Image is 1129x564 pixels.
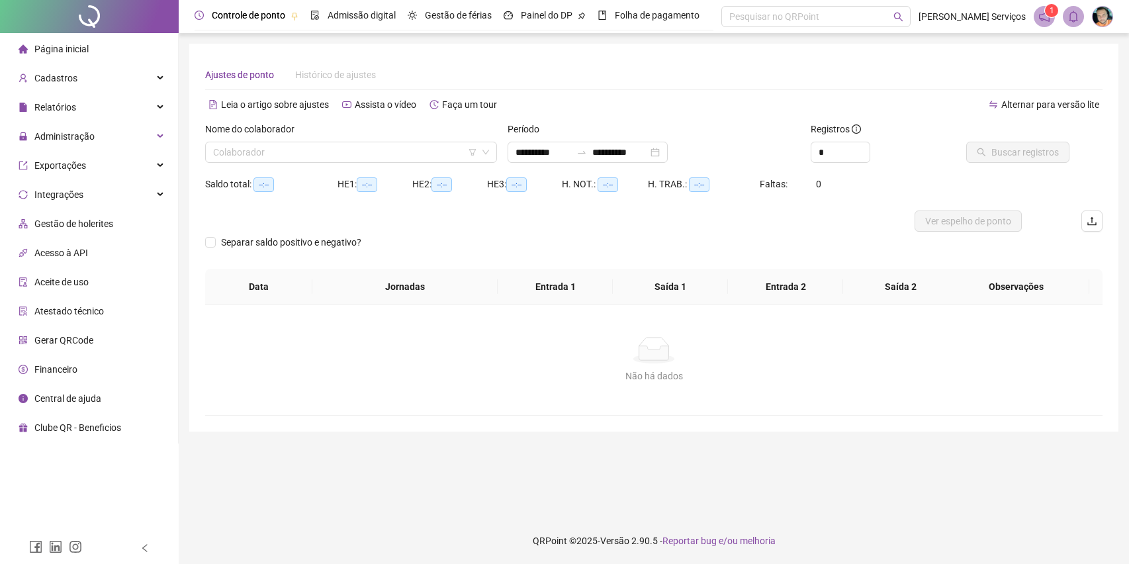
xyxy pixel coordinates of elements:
[521,10,572,21] span: Painel do DP
[34,306,104,316] span: Atestado técnico
[205,70,274,80] span: Ajustes de ponto
[600,536,629,546] span: Versão
[1050,6,1054,15] span: 1
[34,248,88,258] span: Acesso à API
[598,11,607,20] span: book
[212,10,285,21] span: Controle de ponto
[19,161,28,170] span: export
[312,269,498,305] th: Jornadas
[728,269,843,305] th: Entrada 2
[34,422,121,433] span: Clube QR - Beneficios
[412,177,487,192] div: HE 2:
[1038,11,1050,23] span: notification
[34,335,93,346] span: Gerar QRCode
[29,540,42,553] span: facebook
[615,10,700,21] span: Folha de pagamento
[508,122,548,136] label: Período
[843,269,958,305] th: Saída 2
[576,147,587,158] span: swap-right
[34,73,77,83] span: Cadastros
[408,11,417,20] span: sun
[34,44,89,54] span: Página inicial
[816,179,821,189] span: 0
[205,177,338,192] div: Saldo total:
[195,11,204,20] span: clock-circle
[578,12,586,20] span: pushpin
[662,536,776,546] span: Reportar bug e/ou melhoria
[469,148,476,156] span: filter
[216,235,367,250] span: Separar saldo positivo e negativo?
[357,177,377,192] span: --:--
[295,70,376,80] span: Histórico de ajustes
[562,177,648,192] div: H. NOT.:
[429,100,439,109] span: history
[19,423,28,432] span: gift
[1067,11,1079,23] span: bell
[811,122,861,136] span: Registros
[19,190,28,199] span: sync
[19,277,28,287] span: audit
[338,177,412,192] div: HE 1:
[34,189,83,200] span: Integrações
[291,12,298,20] span: pushpin
[19,336,28,345] span: qrcode
[954,279,1079,294] span: Observações
[19,73,28,83] span: user-add
[1045,4,1058,17] sup: 1
[205,269,312,305] th: Data
[943,269,1089,305] th: Observações
[140,543,150,553] span: left
[34,160,86,171] span: Exportações
[208,100,218,109] span: file-text
[760,179,790,189] span: Faltas:
[576,147,587,158] span: to
[34,364,77,375] span: Financeiro
[19,132,28,141] span: lock
[1093,7,1112,26] img: 16970
[355,99,416,110] span: Assista o vídeo
[179,518,1129,564] footer: QRPoint © 2025 - 2.90.5 -
[504,11,513,20] span: dashboard
[19,306,28,316] span: solution
[598,177,618,192] span: --:--
[205,122,303,136] label: Nome do colaborador
[442,99,497,110] span: Faça um tour
[310,11,320,20] span: file-done
[221,99,329,110] span: Leia o artigo sobre ajustes
[253,177,274,192] span: --:--
[648,177,760,192] div: H. TRAB.:
[49,540,62,553] span: linkedin
[19,248,28,258] span: api
[34,102,76,113] span: Relatórios
[498,269,613,305] th: Entrada 1
[689,177,709,192] span: --:--
[221,369,1087,383] div: Não há dados
[19,394,28,403] span: info-circle
[852,124,861,134] span: info-circle
[34,393,101,404] span: Central de ajuda
[328,10,396,21] span: Admissão digital
[1087,216,1097,226] span: upload
[506,177,527,192] span: --:--
[919,9,1026,24] span: [PERSON_NAME] Serviços
[19,365,28,374] span: dollar
[19,44,28,54] span: home
[893,12,903,22] span: search
[34,277,89,287] span: Aceite de uso
[34,131,95,142] span: Administração
[431,177,452,192] span: --:--
[915,211,1022,232] button: Ver espelho de ponto
[342,100,351,109] span: youtube
[487,177,562,192] div: HE 3:
[482,148,490,156] span: down
[613,269,728,305] th: Saída 1
[19,219,28,228] span: apartment
[19,103,28,112] span: file
[425,10,492,21] span: Gestão de férias
[34,218,113,229] span: Gestão de holerites
[69,540,82,553] span: instagram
